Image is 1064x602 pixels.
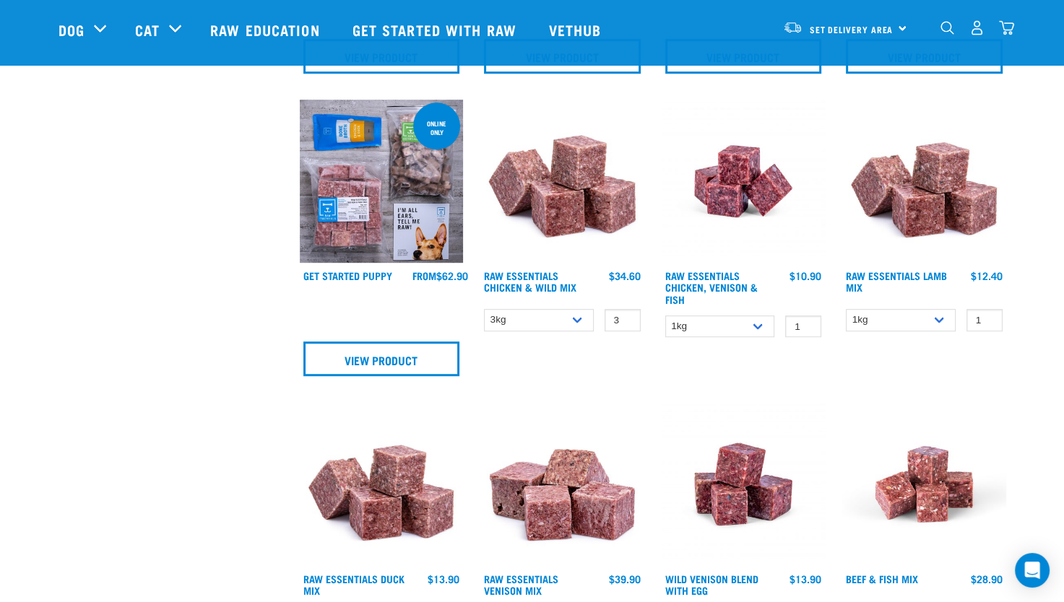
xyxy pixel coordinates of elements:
[785,315,821,338] input: 1
[609,573,641,585] div: $39.90
[412,270,468,282] div: $62.90
[428,573,459,585] div: $13.90
[480,402,644,566] img: 1113 RE Venison Mix 01
[790,270,821,282] div: $10.90
[413,113,460,143] div: online only
[846,273,947,289] a: Raw Essentials Lamb Mix
[303,341,460,376] a: View Product
[605,309,641,331] input: 1
[940,21,954,35] img: home-icon-1@2x.png
[971,573,1003,585] div: $28.90
[999,20,1014,35] img: home-icon@2x.png
[846,576,918,581] a: Beef & Fish Mix
[484,273,576,289] a: Raw Essentials Chicken & Wild Mix
[1015,553,1050,588] div: Open Intercom Messenger
[971,270,1003,282] div: $12.40
[196,1,337,58] a: Raw Education
[303,273,392,278] a: Get Started Puppy
[300,402,464,566] img: ?1041 RE Lamb Mix 01
[790,573,821,585] div: $13.90
[662,402,826,566] img: Venison Egg 1616
[338,1,535,58] a: Get started with Raw
[662,100,826,263] img: Chicken Venison mix 1655
[665,576,758,593] a: Wild Venison Blend with Egg
[966,309,1003,331] input: 1
[484,576,558,593] a: Raw Essentials Venison Mix
[783,21,803,34] img: van-moving.png
[810,27,894,32] span: Set Delivery Area
[609,270,641,282] div: $34.60
[480,100,644,263] img: Pile Of Cubed Chicken Wild Meat Mix
[59,19,85,40] a: Dog
[665,273,758,301] a: Raw Essentials Chicken, Venison & Fish
[842,402,1006,566] img: Beef Mackerel 1
[535,1,620,58] a: Vethub
[135,19,160,40] a: Cat
[969,20,985,35] img: user.png
[300,100,464,263] img: NPS Puppy Update
[303,576,405,593] a: Raw Essentials Duck Mix
[412,273,436,278] span: FROM
[842,100,1006,263] img: ?1041 RE Lamb Mix 01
